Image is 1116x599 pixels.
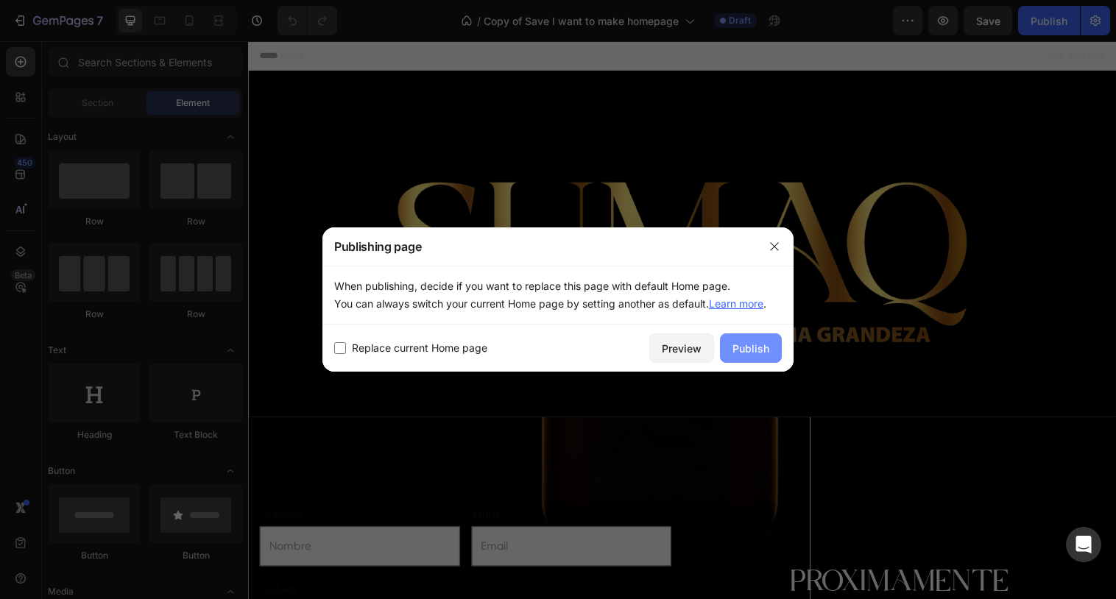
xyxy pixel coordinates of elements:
p: Nombre [13,471,213,492]
p: When publishing, decide if you want to replace this page with default Home page. You can always s... [334,277,782,313]
a: Learn more [709,297,763,310]
input: Email [227,494,431,534]
div: Preview [662,341,702,356]
h2: PROXIMAMENTE [550,522,776,578]
div: Publish [732,341,769,356]
div: Open Intercom Messenger [1066,527,1101,562]
span: Replace current Home page [352,339,487,357]
div: Email [227,469,431,494]
button: Publish [720,333,782,363]
input: Nombre [11,494,215,534]
p: Celular [13,547,428,569]
button: Preview [649,333,714,363]
div: Publishing page [322,227,755,266]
